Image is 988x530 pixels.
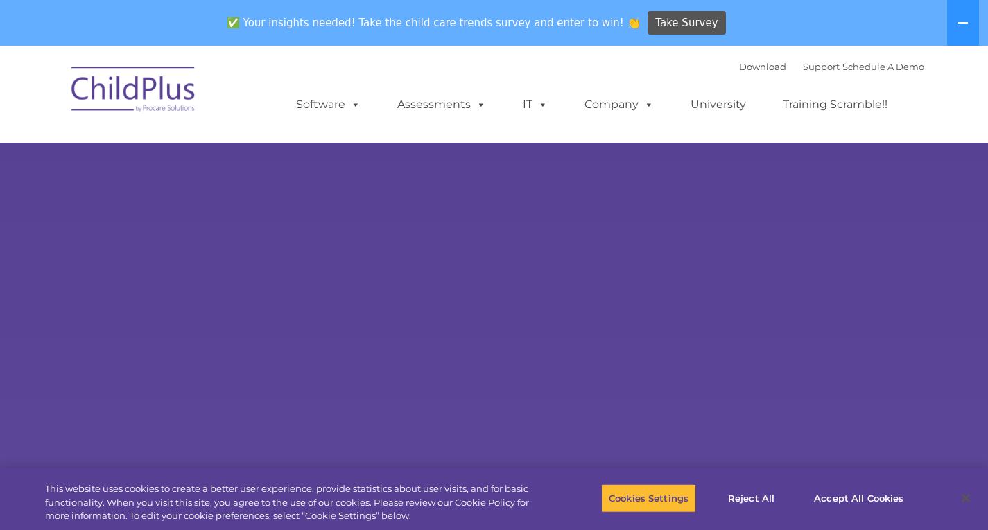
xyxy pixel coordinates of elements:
a: Software [282,91,374,118]
a: Training Scramble!! [769,91,901,118]
div: This website uses cookies to create a better user experience, provide statistics about user visit... [45,482,544,523]
span: Take Survey [655,11,718,35]
img: ChildPlus by Procare Solutions [64,57,203,126]
font: | [739,61,924,72]
a: Support [803,61,840,72]
a: Assessments [383,91,500,118]
button: Close [951,483,981,513]
a: University [677,91,760,118]
a: Download [739,61,786,72]
span: ✅ Your insights needed! Take the child care trends survey and enter to win! 👏 [221,9,645,36]
button: Accept All Cookies [806,484,911,513]
a: Company [571,91,668,118]
a: Take Survey [648,11,726,35]
button: Cookies Settings [601,484,696,513]
button: Reject All [708,484,795,513]
a: Schedule A Demo [842,61,924,72]
a: IT [509,91,562,118]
